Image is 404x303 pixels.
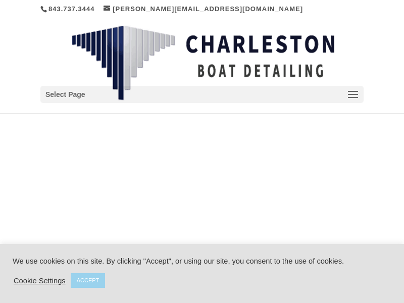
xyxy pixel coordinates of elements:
a: [PERSON_NAME][EMAIL_ADDRESS][DOMAIN_NAME] [104,5,303,13]
a: Cookie Settings [14,276,66,285]
span: Select Page [45,89,85,100]
div: We use cookies on this site. By clicking "Accept", or using our site, you consent to the use of c... [13,257,391,266]
a: 843.737.3444 [48,5,95,13]
a: ACCEPT [71,273,106,288]
img: Charleston Boat Detailing [72,25,334,101]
